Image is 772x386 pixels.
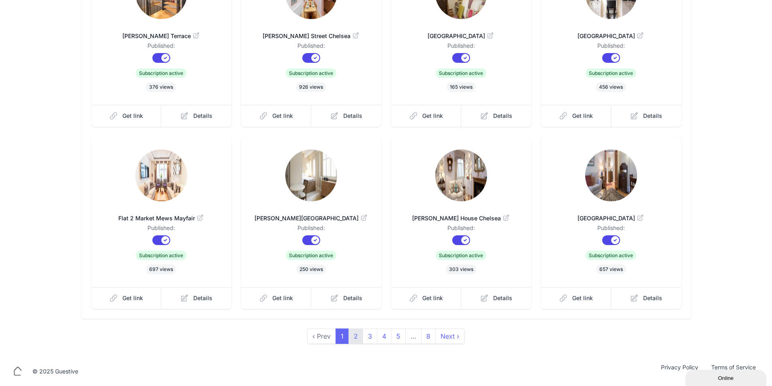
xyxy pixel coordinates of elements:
[422,112,443,120] span: Get link
[91,287,162,309] a: Get link
[146,264,176,274] span: 697 views
[447,82,476,92] span: 165 views
[654,363,705,380] a: Privacy Policy
[572,294,593,302] span: Get link
[296,82,326,92] span: 926 views
[554,205,668,224] a: [GEOGRAPHIC_DATA]
[685,368,768,386] iframe: chat widget
[104,32,218,40] span: [PERSON_NAME] Terrace
[104,22,218,42] a: [PERSON_NAME] Terrace
[611,105,681,127] a: Details
[436,251,486,260] span: Subscription active
[193,112,212,120] span: Details
[554,224,668,235] dd: Published:
[705,363,762,380] a: Terms of Service
[377,328,391,344] a: 4
[596,82,626,92] span: 456 views
[254,42,368,53] dd: Published:
[404,214,518,222] span: [PERSON_NAME] House Chelsea
[311,105,381,127] a: Details
[336,328,349,344] span: 1
[422,294,443,302] span: Get link
[272,112,293,120] span: Get link
[461,105,531,127] a: Details
[404,22,518,42] a: [GEOGRAPHIC_DATA]
[541,287,612,309] a: Get link
[241,105,312,127] a: Get link
[404,224,518,235] dd: Published:
[311,287,381,309] a: Details
[493,294,512,302] span: Details
[254,22,368,42] a: [PERSON_NAME] Street Chelsea
[104,224,218,235] dd: Published:
[122,112,143,120] span: Get link
[586,68,636,78] span: Subscription active
[585,149,637,201] img: htmfqqdj5w74wrc65s3wna2sgno2
[404,205,518,224] a: [PERSON_NAME] House Chelsea
[104,205,218,224] a: Flat 2 Market Mews Mayfair
[254,214,368,222] span: [PERSON_NAME][GEOGRAPHIC_DATA]
[404,42,518,53] dd: Published:
[643,294,662,302] span: Details
[343,112,362,120] span: Details
[285,149,337,201] img: id17mszkkv9a5w23y0miri8fotce
[611,287,681,309] a: Details
[193,294,212,302] span: Details
[446,264,477,274] span: 303 views
[572,112,593,120] span: Get link
[391,287,462,309] a: Get link
[136,68,186,78] span: Subscription active
[596,264,626,274] span: 657 views
[272,294,293,302] span: Get link
[343,294,362,302] span: Details
[254,224,368,235] dd: Published:
[104,214,218,222] span: Flat 2 Market Mews Mayfair
[254,32,368,40] span: [PERSON_NAME] Street Chelsea
[421,328,436,344] a: 8
[146,82,176,92] span: 376 views
[391,105,462,127] a: Get link
[554,42,668,53] dd: Published:
[643,112,662,120] span: Details
[435,328,464,344] a: next
[254,205,368,224] a: [PERSON_NAME][GEOGRAPHIC_DATA]
[363,328,377,344] a: 3
[161,105,231,127] a: Details
[554,32,668,40] span: [GEOGRAPHIC_DATA]
[391,328,406,344] a: 5
[32,367,78,375] div: © 2025 Guestive
[161,287,231,309] a: Details
[349,328,363,344] a: 2
[404,32,518,40] span: [GEOGRAPHIC_DATA]
[286,251,336,260] span: Subscription active
[308,328,464,344] nav: pager
[135,149,187,201] img: xcoem7jyjxpu3fgtqe3kd93uc2z7
[405,328,421,344] span: …
[436,68,486,78] span: Subscription active
[493,112,512,120] span: Details
[586,251,636,260] span: Subscription active
[435,149,487,201] img: qm23tyanh8llne9rmxzedgaebrr7
[554,22,668,42] a: [GEOGRAPHIC_DATA]
[461,287,531,309] a: Details
[541,105,612,127] a: Get link
[122,294,143,302] span: Get link
[136,251,186,260] span: Subscription active
[286,68,336,78] span: Subscription active
[554,214,668,222] span: [GEOGRAPHIC_DATA]
[91,105,162,127] a: Get link
[241,287,312,309] a: Get link
[104,42,218,53] dd: Published:
[296,264,326,274] span: 250 views
[307,328,336,344] span: ‹ Prev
